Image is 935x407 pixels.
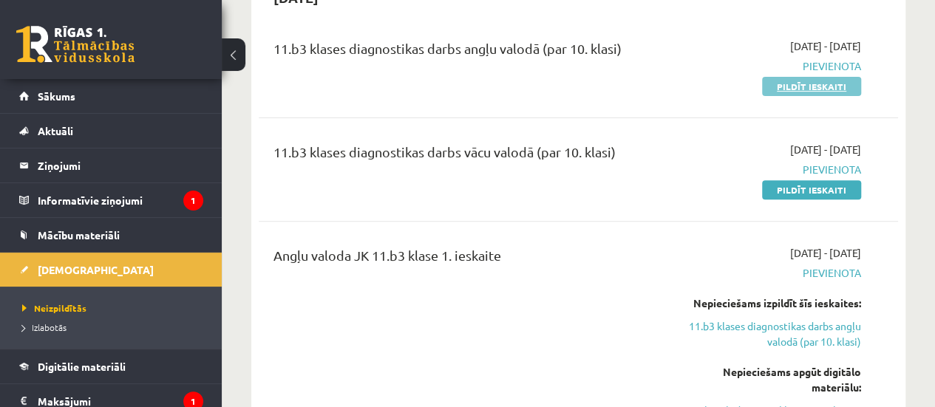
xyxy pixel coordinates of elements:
span: Digitālie materiāli [38,360,126,373]
div: Angļu valoda JK 11.b3 klase 1. ieskaite [273,245,658,273]
a: Informatīvie ziņojumi1 [19,183,203,217]
span: Pievienota [680,265,861,281]
a: 11.b3 klases diagnostikas darbs angļu valodā (par 10. klasi) [680,318,861,349]
legend: Informatīvie ziņojumi [38,183,203,217]
i: 1 [183,191,203,211]
div: Nepieciešams izpildīt šīs ieskaites: [680,295,861,311]
a: Digitālie materiāli [19,349,203,383]
a: Aktuāli [19,114,203,148]
a: Izlabotās [22,321,207,334]
span: [DATE] - [DATE] [790,245,861,261]
a: Pildīt ieskaiti [762,77,861,96]
a: Mācību materiāli [19,218,203,252]
span: [DATE] - [DATE] [790,142,861,157]
div: 11.b3 klases diagnostikas darbs vācu valodā (par 10. klasi) [273,142,658,169]
a: Neizpildītās [22,301,207,315]
span: Pievienota [680,58,861,74]
span: Izlabotās [22,321,67,333]
span: [DATE] - [DATE] [790,38,861,54]
div: 11.b3 klases diagnostikas darbs angļu valodā (par 10. klasi) [273,38,658,66]
span: [DEMOGRAPHIC_DATA] [38,263,154,276]
a: Sākums [19,79,203,113]
span: Sākums [38,89,75,103]
a: Rīgas 1. Tālmācības vidusskola [16,26,135,63]
a: [DEMOGRAPHIC_DATA] [19,253,203,287]
div: Nepieciešams apgūt digitālo materiālu: [680,364,861,395]
a: Pildīt ieskaiti [762,180,861,199]
span: Pievienota [680,162,861,177]
a: Ziņojumi [19,148,203,182]
span: Aktuāli [38,124,73,137]
legend: Ziņojumi [38,148,203,182]
span: Neizpildītās [22,302,86,314]
span: Mācību materiāli [38,228,120,242]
